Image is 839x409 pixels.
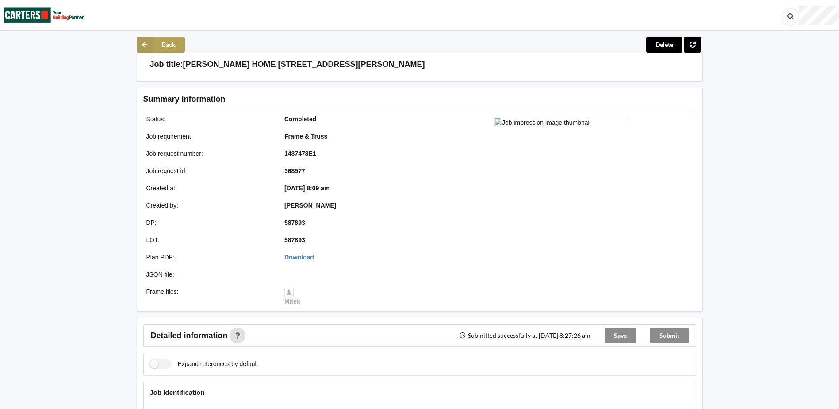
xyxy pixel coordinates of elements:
button: Delete [646,37,682,53]
div: User Profile [799,6,839,25]
div: Status : [140,115,279,123]
b: 587893 [284,236,305,243]
div: Job request number : [140,149,279,158]
div: JSON file : [140,270,279,279]
div: Job requirement : [140,132,279,141]
h4: Job Identification [150,388,690,397]
b: 368577 [284,167,305,174]
div: Frame files : [140,287,279,306]
h3: Job title: [150,59,183,69]
div: Created by : [140,201,279,210]
b: Frame & Truss [284,133,327,140]
b: [DATE] 8:09 am [284,185,329,192]
button: Back [137,37,185,53]
div: Plan PDF : [140,253,279,262]
span: Detailed information [151,332,228,340]
img: Carters [4,0,84,29]
span: Submitted successfully at [DATE] 8:27:26 am [459,332,590,339]
b: Completed [284,116,316,123]
div: LOT : [140,235,279,244]
a: Download [284,254,314,261]
b: 587893 [284,219,305,226]
b: 1437478E1 [284,150,316,157]
div: DP : [140,218,279,227]
div: Created at : [140,184,279,193]
label: Expand references by default [150,359,258,369]
h3: [PERSON_NAME] HOME [STREET_ADDRESS][PERSON_NAME] [183,59,425,69]
img: Job impression image thumbnail [494,118,627,127]
div: Job request id : [140,166,279,175]
h3: Summary information [143,94,555,104]
a: Mitek [284,288,300,305]
b: [PERSON_NAME] [284,202,336,209]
